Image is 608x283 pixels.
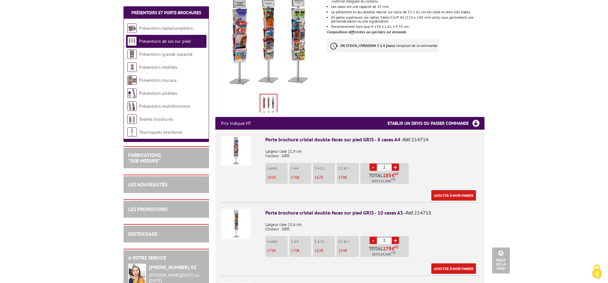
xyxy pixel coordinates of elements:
[267,248,274,253] span: 179
[379,179,389,184] span: 222,00
[265,136,479,143] div: Porte brochure cristal double-faces sur pied GRIS - 8 cases A4 -
[362,173,409,184] p: Total
[139,77,177,83] a: Présentoirs muraux
[586,261,608,283] button: Cookies (fenêtre modale)
[370,237,377,244] a: -
[383,246,392,251] span: 179
[139,64,177,70] a: Présentoirs mobiles
[392,164,399,171] a: +
[314,166,335,170] p: 5 à 11
[139,51,193,57] a: Présentoirs grande capacité
[291,175,311,180] p: €
[403,136,428,143] span: Réf.214714
[127,23,137,33] img: Présentoirs table/comptoirs
[139,116,173,122] a: Totems brochures
[314,239,335,244] p: 5 à 11
[338,248,345,253] span: 154
[291,248,297,253] span: 170
[260,94,277,114] img: presentoirs_de_sol_214714_3.jpg
[139,103,190,109] a: Présentoirs multifonctions
[267,175,288,180] p: €
[314,175,335,180] p: €
[431,190,476,201] a: Ajouter à mon panier
[131,10,201,16] a: Présentoirs et Porte-brochures
[291,175,297,180] span: 176
[327,29,406,34] strong: Compositions différentes ou spéciales sur demande
[370,164,377,171] a: -
[340,43,394,48] strong: EN STOCK, LIVRAISON 3 à 4 jours
[267,248,288,253] p: €
[314,248,321,253] span: 162
[139,129,183,135] a: Tourniquets brochures
[127,101,137,111] img: Présentoirs multifonctions
[314,248,335,253] p: €
[338,239,359,244] p: 12 et +
[265,145,479,158] p: Largeur case 21,9 cm Couleur : GRIS
[221,209,251,239] img: Porte brochure cristal double-faces sur pied GRIS - 10 cases A5
[331,16,484,23] li: En partie supérieure, les cadres Cadro-Clic® A5 (210 x 148 mm utile) vous permettent une personna...
[338,175,359,180] p: €
[291,239,311,244] p: 2 à 4
[331,5,484,9] li: Les cases ont une capacité de 35 mm.
[291,166,311,170] p: 2 à 4
[392,237,399,244] a: +
[265,209,479,216] div: Porte brochure cristal double-faces sur pied GRIS - 10 cases A5 -
[128,255,204,261] h2: A votre service
[267,239,288,244] p: L'unité
[128,206,168,212] a: LES PROMOTIONS
[265,218,479,231] p: Largeur case 15,6 cm Couleur : GRIS
[338,166,359,170] p: 12 et +
[406,209,431,216] span: Réf.214715
[127,36,137,46] img: Présentoirs de sol sur pied
[372,179,396,184] span: Soit €
[388,117,484,130] h3: Etablir un devis ou passer commande
[327,39,439,53] p: à réception de la commande
[221,117,251,130] p: Prix indiqué HT
[362,246,409,257] p: Total
[128,181,167,188] a: LES NOUVEAUTÉS
[221,136,251,166] img: Porte brochure cristal double-faces sur pied GRIS - 8 cases A4
[291,248,311,253] p: €
[139,38,190,44] a: Présentoirs de sol sur pied
[395,172,399,176] sup: HT
[338,175,345,180] span: 159
[127,88,137,98] img: Présentoirs pliables
[267,175,274,180] span: 185
[127,75,137,85] img: Présentoirs muraux
[431,263,476,274] a: Ajouter à mon panier
[267,166,288,170] p: L'unité
[127,49,137,59] img: Présentoirs grande capacité
[127,127,137,137] img: Tourniquets brochures
[331,25,484,29] li: Encombrement hors tout H 158 x L 41 x P 33 cm
[379,252,389,257] span: 214,80
[392,173,395,178] span: €
[391,178,396,181] sup: TTC
[395,245,399,249] sup: HT
[127,114,137,124] img: Totems brochures
[128,152,161,164] a: FABRICATIONS"Sur Mesure"
[314,175,321,180] span: 167
[127,62,137,72] img: Présentoirs mobiles
[383,173,392,178] span: 185
[372,252,396,257] span: Soit €
[331,10,484,14] li: Le piètement en alu anodisé naturel sur socle de 33 x 41 cm est lesté et donc très stable.
[338,248,359,253] p: €
[139,25,193,31] a: Présentoirs table/comptoirs
[392,246,395,251] span: €
[149,264,196,270] strong: [PHONE_NUMBER] 03
[139,90,177,96] a: Présentoirs pliables
[391,251,396,254] sup: TTC
[589,264,605,280] img: Cookies (fenêtre modale)
[128,231,157,237] a: DESTOCKAGE
[492,248,510,273] a: Haut de la page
